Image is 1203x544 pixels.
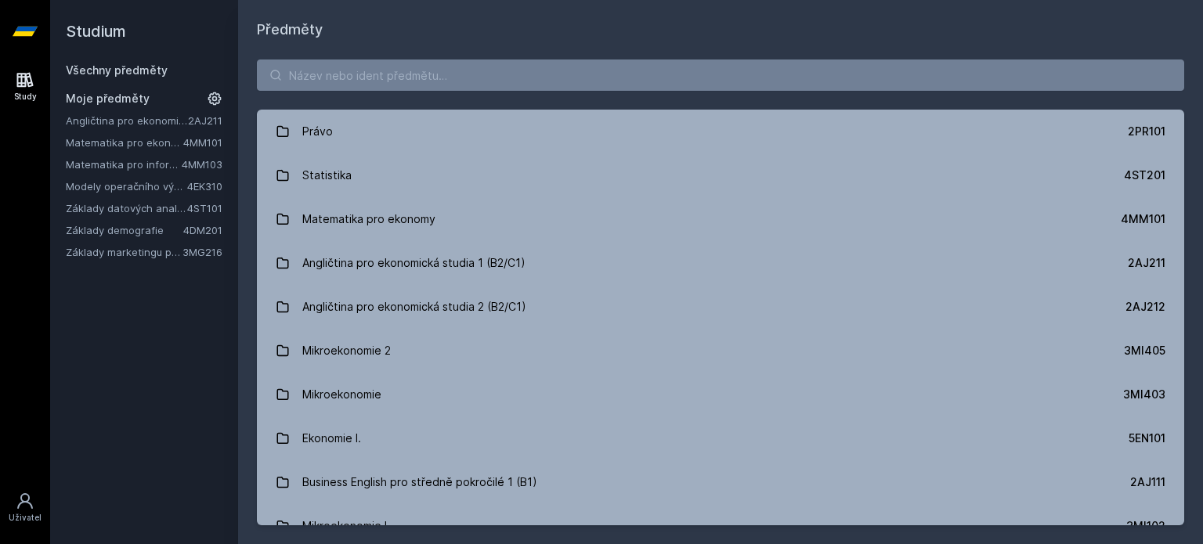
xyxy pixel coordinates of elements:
a: 2AJ211 [188,114,222,127]
div: 4MM101 [1121,211,1165,227]
div: Mikroekonomie 2 [302,335,391,366]
a: Mikroekonomie 2 3MI405 [257,329,1184,373]
div: Statistika [302,160,352,191]
a: Právo 2PR101 [257,110,1184,153]
a: Business English pro středně pokročilé 1 (B1) 2AJ111 [257,460,1184,504]
a: 3MG216 [182,246,222,258]
div: Uživatel [9,512,42,524]
h1: Předměty [257,19,1184,41]
a: Základy datových analýz [66,200,187,216]
span: Moje předměty [66,91,150,106]
a: Mikroekonomie 3MI403 [257,373,1184,416]
a: Ekonomie I. 5EN101 [257,416,1184,460]
div: 5EN101 [1129,431,1165,446]
div: 2AJ211 [1128,255,1165,271]
div: Business English pro středně pokročilé 1 (B1) [302,467,537,498]
a: Všechny předměty [66,63,168,77]
a: Study [3,63,47,110]
a: 4DM201 [183,224,222,236]
div: 2AJ212 [1125,299,1165,315]
a: Matematika pro informatiky a statistiky [66,157,182,172]
div: Ekonomie I. [302,423,361,454]
div: 4ST201 [1124,168,1165,183]
a: Statistika 4ST201 [257,153,1184,197]
div: Právo [302,116,333,147]
div: Angličtina pro ekonomická studia 2 (B2/C1) [302,291,526,322]
a: Angličtina pro ekonomická studia 1 (B2/C1) [66,113,188,128]
div: 3MI405 [1124,343,1165,358]
a: Matematika pro ekonomy [66,135,183,150]
a: Základy marketingu pro informatiky a statistiky [66,244,182,260]
a: Základy demografie [66,222,183,238]
div: Angličtina pro ekonomická studia 1 (B2/C1) [302,247,526,279]
a: 4MM101 [183,136,222,149]
div: Mikroekonomie [302,379,381,410]
div: Matematika pro ekonomy [302,204,435,235]
a: Modely operačního výzkumu [66,178,187,194]
a: 4EK310 [187,180,222,193]
div: Mikroekonomie I [302,510,387,542]
div: 3MI403 [1123,387,1165,402]
a: Matematika pro ekonomy 4MM101 [257,197,1184,241]
div: 2PR101 [1128,124,1165,139]
a: Uživatel [3,484,47,531]
a: 4MM103 [182,158,222,171]
a: Angličtina pro ekonomická studia 1 (B2/C1) 2AJ211 [257,241,1184,285]
a: 4ST101 [187,202,222,214]
input: Název nebo ident předmětu… [257,59,1184,91]
div: Study [14,91,37,103]
div: 3MI102 [1126,518,1165,534]
a: Angličtina pro ekonomická studia 2 (B2/C1) 2AJ212 [257,285,1184,329]
div: 2AJ111 [1130,474,1165,490]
